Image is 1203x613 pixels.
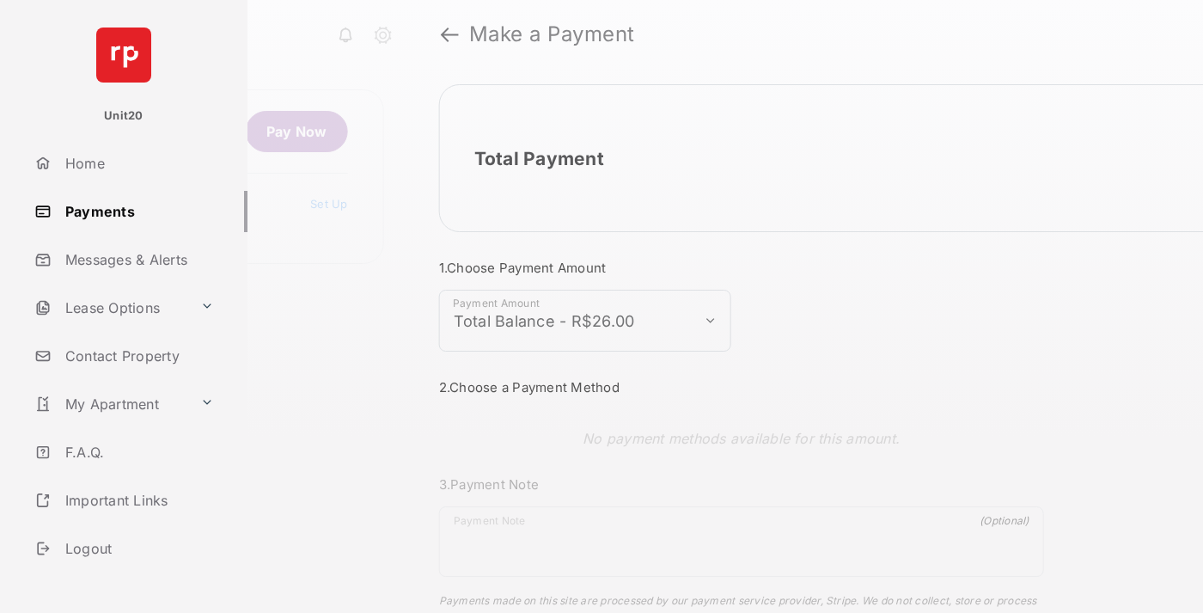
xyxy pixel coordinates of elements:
[27,480,221,521] a: Important Links
[469,24,635,45] strong: Make a Payment
[96,28,151,83] img: svg+xml;base64,PHN2ZyB4bWxucz0iaHR0cDovL3d3dy53My5vcmcvMjAwMC9zdmciIHdpZHRoPSI2NCIgaGVpZ2h0PSI2NC...
[27,335,247,377] a: Contact Property
[27,287,193,328] a: Lease Options
[27,383,193,425] a: My Apartment
[439,476,1044,493] h3: 3. Payment Note
[27,191,247,232] a: Payments
[439,379,1044,395] h3: 2. Choose a Payment Method
[27,432,247,473] a: F.A.Q.
[583,428,900,449] p: No payment methods available for this amount.
[310,197,348,211] a: Set Up
[474,148,604,169] h2: Total Payment
[27,143,247,184] a: Home
[27,528,247,569] a: Logout
[104,107,144,125] p: Unit20
[27,239,247,280] a: Messages & Alerts
[439,260,1044,276] h3: 1. Choose Payment Amount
